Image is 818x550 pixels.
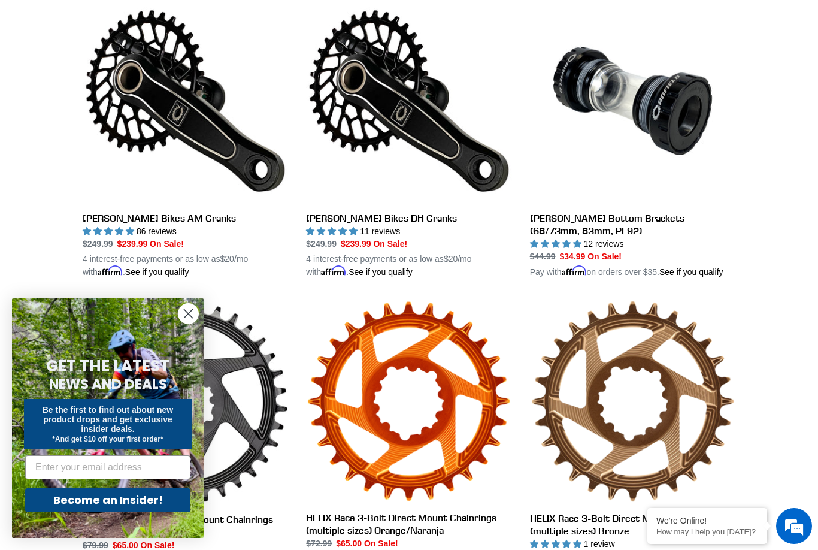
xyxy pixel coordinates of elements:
div: Chat with us now [80,67,219,83]
input: Enter your email address [25,455,190,479]
div: Navigation go back [13,66,31,84]
span: We're online! [69,151,165,272]
div: Minimize live chat window [196,6,225,35]
p: How may I help you today? [656,527,758,536]
button: Close dialog [178,303,199,324]
span: *And get $10 off your first order* [52,435,163,443]
div: We're Online! [656,516,758,525]
textarea: Type your message and hit 'Enter' [6,327,228,369]
span: NEWS AND DEALS [49,374,167,394]
span: Be the first to find out about new product drops and get exclusive insider deals. [43,405,174,434]
span: GET THE LATEST [46,355,169,377]
img: d_696896380_company_1647369064580_696896380 [38,60,68,90]
button: Become an Insider! [25,488,190,512]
